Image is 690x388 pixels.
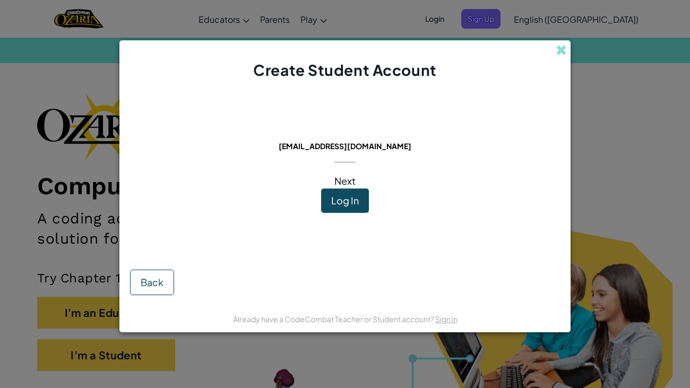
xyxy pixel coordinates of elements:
[141,276,163,288] span: Back
[270,126,420,139] span: This email is already in use:
[233,314,435,324] span: Already have a CodeCombat Teacher or Student account?
[253,61,436,79] span: Create Student Account
[334,175,356,187] span: Next
[130,270,174,295] button: Back
[435,314,458,324] a: Sign in
[331,194,359,206] span: Log In
[279,141,411,151] span: [EMAIL_ADDRESS][DOMAIN_NAME]
[321,188,369,213] button: Log In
